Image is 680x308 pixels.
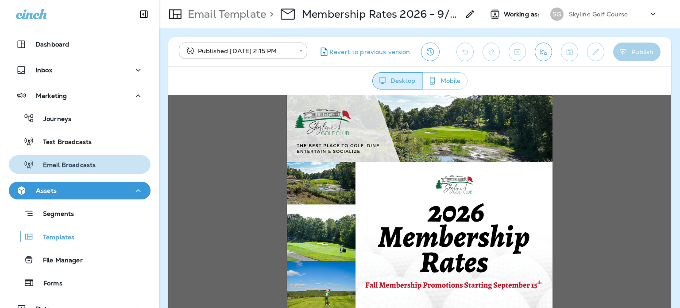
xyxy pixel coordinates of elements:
[9,250,151,269] button: File Manager
[34,257,83,265] p: File Manager
[9,61,151,79] button: Inbox
[36,92,67,99] p: Marketing
[550,8,564,21] div: SG
[569,11,628,18] p: Skyline Golf Course
[35,66,52,74] p: Inbox
[119,66,384,216] img: Skyline--Membership-Drive-2025---Blog.png
[141,227,363,240] strong: Ready to Become a Member at Skyline In [DATE]?
[9,227,151,246] button: Templates
[34,138,92,147] p: Text Broadcasts
[9,273,151,292] button: Forms
[422,72,467,90] button: Mobile
[504,11,541,18] span: Working as:
[9,87,151,105] button: Marketing
[34,234,74,242] p: Templates
[9,109,151,128] button: Journeys
[35,115,71,124] p: Journeys
[314,43,414,61] button: Revert to previous version
[131,5,156,23] button: Collapse Sidebar
[266,8,274,21] p: >
[35,280,62,288] p: Forms
[302,8,460,21] p: Membership Rates 2026 - 9/15 (6)
[9,204,151,223] button: Segments
[9,155,151,174] button: Email Broadcasts
[535,43,552,61] button: Send test email
[9,182,151,199] button: Assets
[34,161,96,170] p: Email Broadcasts
[329,48,410,56] span: Revert to previous version
[9,132,151,151] button: Text Broadcasts
[185,47,293,55] div: Published [DATE] 2:15 PM
[36,187,57,194] p: Assets
[35,41,69,48] p: Dashboard
[372,72,423,90] button: Desktop
[421,43,440,61] button: View Changelog
[34,210,74,219] p: Segments
[184,8,266,21] p: Email Template
[9,35,151,53] button: Dashboard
